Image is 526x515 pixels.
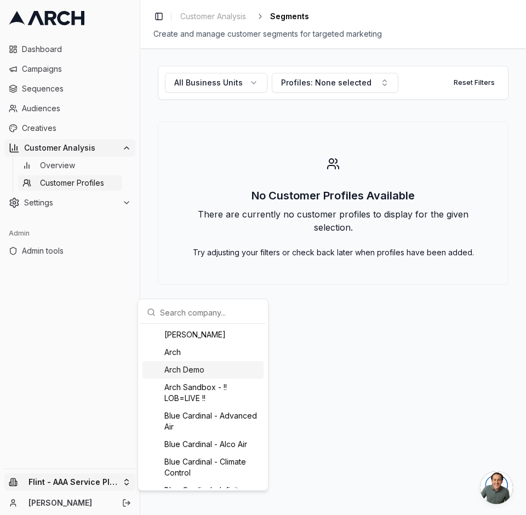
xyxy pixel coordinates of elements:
[142,361,264,379] div: Arch Demo
[140,324,266,488] div: Suggestions
[142,407,264,436] div: Blue Cardinal - Advanced Air
[142,453,264,482] div: Blue Cardinal - Climate Control
[142,326,264,344] div: [PERSON_NAME]
[142,379,264,407] div: Arch Sandbox - !! LOB=LIVE !!
[142,344,264,361] div: Arch
[142,482,264,510] div: Blue Cardinal - Infinity [US_STATE] Air
[142,436,264,453] div: Blue Cardinal - Alco Air
[160,301,259,323] input: Search company...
